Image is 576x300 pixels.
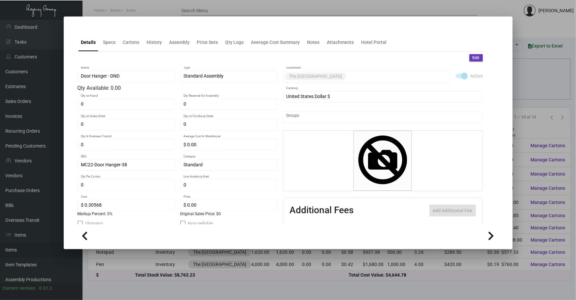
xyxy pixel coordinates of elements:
input: Add new.. [286,115,479,120]
span: Active [470,72,483,80]
input: Add new.. [347,74,447,79]
div: 0.51.2 [39,285,52,292]
h2: Additional Fees [290,205,354,217]
span: Non-sellable [188,219,213,227]
span: Shipping [85,219,103,227]
div: Price Sets [197,39,218,46]
div: Specs [103,39,116,46]
div: Qty Logs [225,39,244,46]
button: Edit [469,54,483,61]
div: Notes [307,39,320,46]
div: Average Cost Summary [251,39,300,46]
div: Hotel Portal [361,39,387,46]
span: Add Additional Fee [433,208,473,213]
div: Assembly [169,39,190,46]
mat-chip: The [GEOGRAPHIC_DATA] [285,73,346,80]
div: History [147,39,162,46]
div: Details [81,39,96,46]
button: Add Additional Fee [429,205,476,217]
div: Current version: [3,285,36,292]
div: Attachments [327,39,354,46]
div: Qty Available: 0.00 [78,84,278,92]
div: Cartons [123,39,140,46]
span: Edit [473,55,480,61]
